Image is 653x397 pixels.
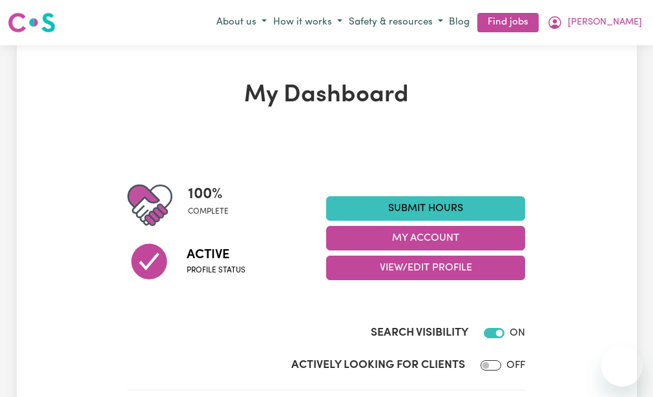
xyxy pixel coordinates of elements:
[270,12,346,34] button: How it works
[601,345,643,387] iframe: Button to launch messaging window
[326,256,525,280] button: View/Edit Profile
[213,12,270,34] button: About us
[371,325,468,341] label: Search Visibility
[291,357,465,374] label: Actively Looking for Clients
[188,183,239,228] div: Profile completeness: 100%
[326,196,525,221] a: Submit Hours
[127,81,525,110] h1: My Dashboard
[446,13,472,33] a: Blog
[510,328,525,338] span: ON
[568,15,642,30] span: [PERSON_NAME]
[477,13,539,33] a: Find jobs
[506,360,525,371] span: OFF
[8,11,56,34] img: Careseekers logo
[8,8,56,37] a: Careseekers logo
[346,12,446,34] button: Safety & resources
[188,183,229,206] span: 100 %
[544,12,645,34] button: My Account
[187,265,245,276] span: Profile status
[187,245,245,265] span: Active
[326,226,525,250] button: My Account
[188,206,229,218] span: complete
